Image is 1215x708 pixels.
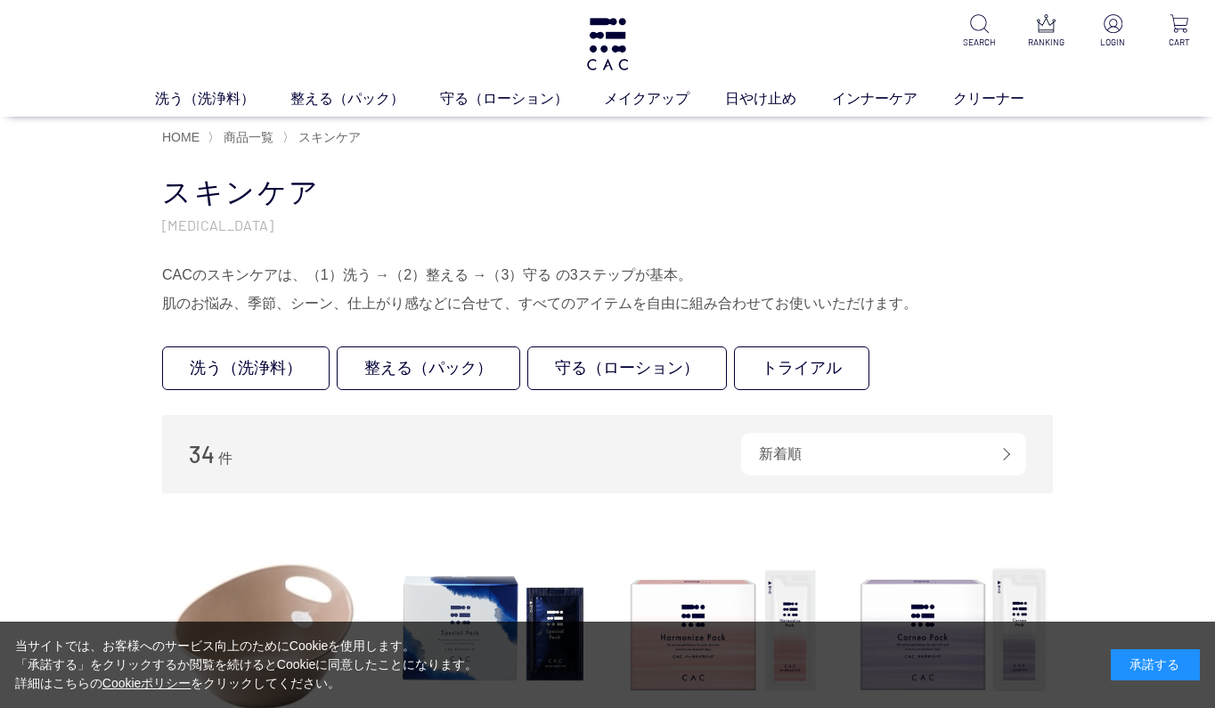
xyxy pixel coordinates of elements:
[1111,649,1200,680] div: 承諾する
[298,130,361,144] span: スキンケア
[1024,14,1067,49] a: RANKING
[295,130,361,144] a: スキンケア
[162,130,200,144] a: HOME
[1024,36,1067,49] p: RANKING
[832,88,953,110] a: インナーケア
[604,88,725,110] a: メイクアップ
[1091,36,1134,49] p: LOGIN
[102,676,192,690] a: Cookieポリシー
[208,129,278,146] li: 〉
[725,88,832,110] a: 日やけ止め
[1091,14,1134,49] a: LOGIN
[162,261,1053,318] div: CACのスキンケアは、（1）洗う →（2）整える →（3）守る の3ステップが基本。 肌のお悩み、季節、シーン、仕上がり感などに合せて、すべてのアイテムを自由に組み合わせてお使いいただけます。
[218,451,232,466] span: 件
[282,129,365,146] li: 〉
[15,637,478,693] div: 当サイトでは、お客様へのサービス向上のためにCookieを使用します。 「承諾する」をクリックするか閲覧を続けるとCookieに同意したことになります。 詳細はこちらの をクリックしてください。
[155,88,290,110] a: 洗う（洗浄料）
[958,14,1000,49] a: SEARCH
[440,88,604,110] a: 守る（ローション）
[953,88,1060,110] a: クリーナー
[734,346,869,390] a: トライアル
[337,346,520,390] a: 整える（パック）
[189,440,215,468] span: 34
[162,346,330,390] a: 洗う（洗浄料）
[290,88,440,110] a: 整える（パック）
[527,346,727,390] a: 守る（ローション）
[1158,14,1201,49] a: CART
[958,36,1000,49] p: SEARCH
[741,433,1026,476] div: 新着順
[584,18,631,70] img: logo
[162,216,1053,234] p: [MEDICAL_DATA]
[220,130,273,144] a: 商品一覧
[162,174,1053,212] h1: スキンケア
[224,130,273,144] span: 商品一覧
[1158,36,1201,49] p: CART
